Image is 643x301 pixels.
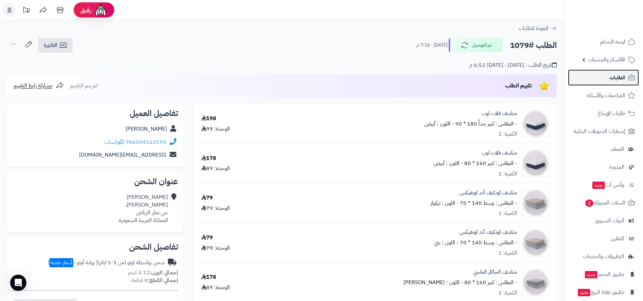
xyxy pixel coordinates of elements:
a: تطبيق المتجرجديد [568,266,639,282]
div: Open Intercom Messenger [10,275,26,291]
small: - المقاس : كبير 160 * 80 [464,159,517,167]
strong: إجمالي الوزن: [150,269,178,277]
span: لوحة التحكم [600,37,625,47]
span: وآتس آب [592,180,624,190]
div: الوحدة: 89 [201,284,230,292]
small: - المقاس : كبير 160 * 80 [464,278,517,286]
span: الأقسام والمنتجات [588,55,625,64]
img: logo-2.png [597,19,637,33]
div: الوحدة: 79 [201,244,230,252]
small: - المقاس : وسط 140 * 70 [460,239,517,247]
span: مشاركة رابط التقييم [14,82,52,90]
span: العودة للطلبات [519,24,548,32]
a: السلات المتروكة2 [568,195,639,211]
a: المدونة [568,159,639,175]
button: تم التوصيل [449,38,503,52]
a: مشاركة رابط التقييم [14,82,64,90]
span: ( بوابة أوتو - ) [48,258,98,267]
a: الطلبات [568,70,639,86]
span: تطبيق نقاط البيع [577,288,624,297]
div: 79 [201,234,213,242]
a: طلبات الإرجاع [568,105,639,121]
a: تطبيق نقاط البيعجديد [568,284,639,300]
a: واتساب [104,138,124,146]
span: السلات المتروكة [585,198,625,208]
div: الكمية: 1 [498,249,517,257]
small: - اللون : أبيض [424,120,454,128]
div: شحن بواسطة اوتو (من 3-5 ايام) [48,259,165,267]
small: - المقاس : كبير جداً 180 * 90 [455,120,517,128]
a: التطبيقات والخدمات [568,248,639,265]
span: التطبيقات والخدمات [583,252,624,261]
a: تحديثات المنصة [18,3,35,19]
img: 1754839838-%D9%83%D9%88%D9%86%D9%83%D9%8A%D9%81%20%D8%A3%D9%86%D8%AF%20%D9%83%D9%88%D9%86%D9%81%D... [522,190,549,217]
img: 1754839838-%D9%83%D9%88%D9%86%D9%83%D9%8A%D9%81%20%D8%A3%D9%86%D8%AF%20%D9%83%D9%88%D9%86%D9%81%D... [522,229,549,256]
span: لم يتم التقييم [70,82,97,90]
a: المراجعات والأسئلة [568,87,639,104]
a: العملاء [568,141,639,157]
span: التقارير [611,234,624,243]
a: مناشف فلات لوب [481,110,517,117]
a: لوحة التحكم [568,34,639,50]
a: [EMAIL_ADDRESS][DOMAIN_NAME] [79,151,166,159]
span: أدوات التسويق [595,216,624,225]
span: الطلبات [610,73,625,82]
div: 198 [201,115,216,122]
div: الكمية: 2 [498,130,517,138]
span: رفيق [80,6,91,14]
div: 79 [201,194,213,202]
span: أسعار خاصة [49,258,73,267]
a: مناشف الجاكار الماسي [473,268,517,276]
div: الكمية: 2 [498,170,517,178]
div: [PERSON_NAME] [PERSON_NAME]، حي نمار، الرياض المملكة العربية السعودية [119,193,168,224]
a: مناشف كونكيف أند كونفيكس [460,228,517,236]
div: 178 [201,155,216,162]
small: - اللون : [PERSON_NAME] [403,278,463,286]
span: جديد [585,271,597,278]
img: 1754806726-%D8%A7%D9%84%D8%AC%D8%A7%D9%83%D8%A7%D8%B1%20%D8%A7%D9%84%D9%85%D8%A7%D8%B3%D9%8A-90x9... [522,269,549,296]
img: 1754839373-%D9%81%D9%84%D8%A7%D8%AA%20%D9%84%D9%88%D8%A8-90x90.jpg [522,110,549,137]
img: 1754839373-%D9%81%D9%84%D8%A7%D8%AA%20%D9%84%D9%88%D8%A8-90x90.jpg [522,150,549,177]
h2: تفاصيل الشحن [12,243,178,251]
div: الوحدة: 79 [201,204,230,212]
a: أدوات التسويق [568,213,639,229]
span: طلبات الإرجاع [598,109,625,118]
h2: تفاصيل العميل [12,109,178,117]
div: الوحدة: 89 [201,165,230,172]
a: مناشف كونكيف أند كونفيكس [460,189,517,197]
small: [DATE] - 7:16 م [417,42,448,49]
small: 8 قطعة [131,276,178,284]
a: مناشف فلات لوب [481,149,517,157]
a: [PERSON_NAME] [126,125,167,133]
span: الفاتورة [44,41,57,49]
div: الوحدة: 99 [201,125,230,133]
a: وآتس آبجديد [568,177,639,193]
a: 966504112590 [126,138,166,146]
span: إشعارات التحويلات البنكية [574,127,625,136]
span: تقييم الطلب [505,82,532,90]
div: الكمية: 2 [498,289,517,297]
a: التقارير [568,230,639,247]
span: جديد [592,182,605,189]
span: المراجعات والأسئلة [587,91,625,100]
a: إشعارات التحويلات البنكية [568,123,639,139]
div: 178 [201,273,216,281]
div: تاريخ الطلب : [DATE] - [DATE] 6:52 م [469,61,557,69]
h2: عنوان الشحن [12,177,178,186]
span: 2 [585,199,593,207]
span: المدونة [609,162,624,172]
small: - اللون : بني [434,239,459,247]
a: الفاتورة [38,38,73,53]
div: الكمية: 1 [498,210,517,217]
small: - اللون : تركواز [430,199,459,207]
span: تطبيق المتجر [584,270,624,279]
img: ai-face.png [94,3,107,17]
small: - المقاس : وسط 140 * 70 [460,199,517,207]
span: العملاء [611,144,624,154]
a: العودة للطلبات [519,24,557,32]
strong: إجمالي القطع: [148,276,178,284]
span: جديد [578,289,590,296]
small: 4.12 كجم [128,269,178,277]
small: - اللون : أبيض [434,159,463,167]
